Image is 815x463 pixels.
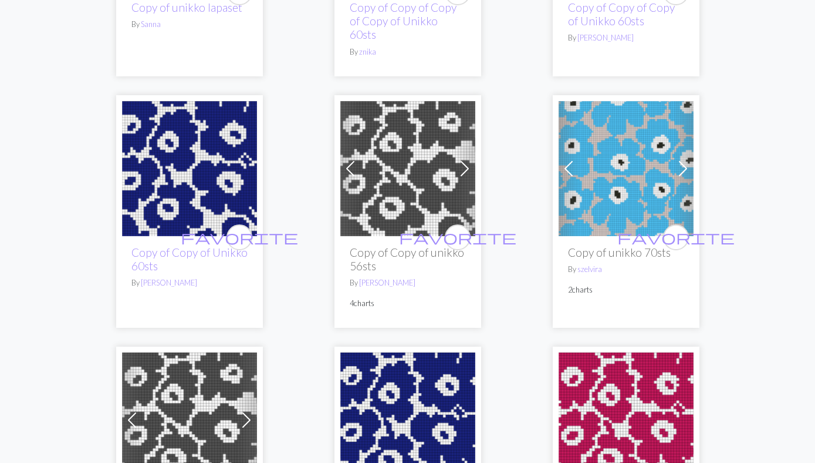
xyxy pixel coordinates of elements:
[181,228,298,246] span: favorite
[340,413,475,424] a: Unikko
[568,284,684,296] p: 2 charts
[577,33,634,42] a: [PERSON_NAME]
[141,19,161,29] a: Sanna
[350,1,456,41] a: Copy of Copy of Copy of Copy of Unikko 60sts
[568,264,684,275] p: By
[399,226,516,249] i: favourite
[577,264,602,274] a: szelvira
[559,413,694,424] a: pinkki unikko
[568,246,684,259] h2: Copy of unikko 70sts
[226,224,252,250] button: favourite
[663,224,689,250] button: favourite
[399,228,516,246] span: favorite
[617,228,735,246] span: favorite
[122,162,257,173] a: Unikko
[350,46,466,58] p: By
[559,101,694,236] img: unikko.jpg
[181,226,298,249] i: favourite
[559,162,694,173] a: unikko.jpg
[445,224,471,250] button: favourite
[131,277,248,288] p: By
[350,246,466,273] h2: Copy of Copy of unikko 56sts
[131,246,248,273] a: Copy of Copy of Unikko 60sts
[122,101,257,236] img: Unikko
[122,413,257,424] a: unikko
[568,32,684,43] p: By
[340,162,475,173] a: unikko
[350,277,466,288] p: By
[131,1,242,14] a: Copy of unikko lapaset
[141,278,197,287] a: [PERSON_NAME]
[340,101,475,236] img: unikko
[359,47,376,56] a: znika
[568,1,675,28] a: Copy of Copy of Copy of Unikko 60sts
[350,298,466,309] p: 4 charts
[617,226,735,249] i: favourite
[131,19,248,30] p: By
[359,278,415,287] a: [PERSON_NAME]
